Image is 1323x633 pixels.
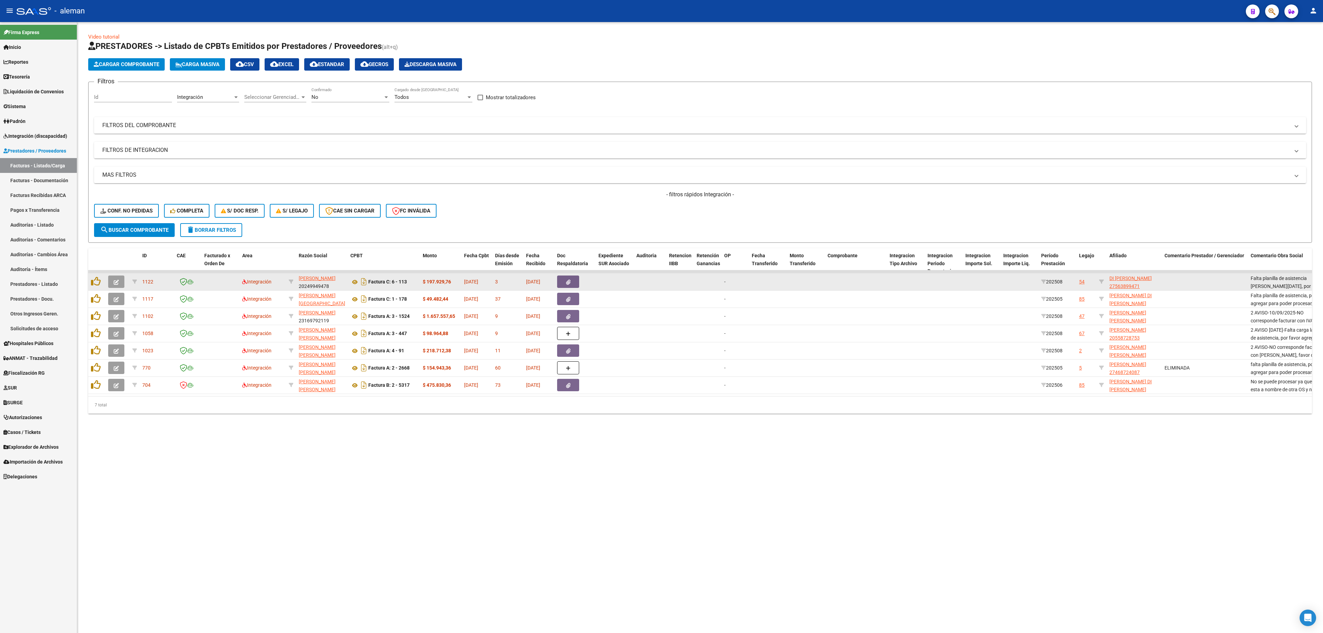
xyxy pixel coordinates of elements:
[464,313,478,319] span: [DATE]
[825,248,887,279] datatable-header-cell: Comprobante
[557,253,588,266] span: Doc Respaldatoria
[3,369,45,377] span: Fiscalización RG
[242,253,253,258] span: Area
[299,309,345,323] div: 23169792119
[3,43,21,51] span: Inicio
[404,61,457,68] span: Descarga Masiva
[963,248,1001,279] datatable-header-cell: Integracion Importe Sol.
[3,103,26,110] span: Sistema
[724,331,726,336] span: -
[1041,253,1065,266] span: Período Prestación
[724,382,726,388] span: -
[299,293,345,306] span: [PERSON_NAME][GEOGRAPHIC_DATA]
[276,208,308,214] span: S/ legajo
[724,348,726,353] span: -
[88,396,1312,414] div: 7 total
[142,296,153,302] span: 1117
[94,61,159,68] span: Cargar Comprobante
[1165,253,1244,258] span: Comentario Prestador / Gerenciador
[94,142,1306,158] mat-expansion-panel-header: FILTROS DE INTEGRACION
[399,58,462,71] button: Descarga Masiva
[304,58,350,71] button: Estandar
[495,382,501,388] span: 73
[140,248,174,279] datatable-header-cell: ID
[1162,248,1248,279] datatable-header-cell: Comentario Prestador / Gerenciador
[1251,379,1323,400] span: No se puede procesar ya que a FC esta a nombre de otra OS y no del [GEOGRAPHIC_DATA]
[368,383,410,388] strong: Factura B: 2 - 5317
[526,331,540,336] span: [DATE]
[242,279,271,284] span: Integración
[299,274,345,289] div: 20249949478
[526,348,540,353] span: [DATE]
[890,253,917,266] span: Integracion Tipo Archivo
[423,365,451,371] strong: $ 154.943,36
[724,365,726,371] span: -
[299,361,345,375] div: 27169025377
[3,340,53,347] span: Hospitales Públicos
[142,331,153,336] span: 1058
[1041,365,1063,371] span: 202505
[3,428,41,436] span: Casos / Tickets
[325,208,375,214] span: CAE SIN CARGAR
[3,399,23,406] span: SURGE
[697,253,720,266] span: Retención Ganancias
[1079,347,1082,355] div: 2
[636,253,657,258] span: Auditoria
[299,310,336,315] span: [PERSON_NAME]
[1079,381,1085,389] div: 85
[202,248,239,279] datatable-header-cell: Facturado x Orden De
[1041,348,1063,353] span: 202508
[1109,253,1127,258] span: Afiliado
[299,379,336,392] span: [PERSON_NAME] [PERSON_NAME]
[180,223,242,237] button: Borrar Filtros
[242,296,271,302] span: Integración
[464,348,478,353] span: [DATE]
[142,253,147,258] span: ID
[3,414,42,421] span: Autorizaciones
[348,248,420,279] datatable-header-cell: CPBT
[1079,312,1085,320] div: 47
[242,365,271,371] span: Integración
[423,253,437,258] span: Monto
[296,248,348,279] datatable-header-cell: Razón Social
[724,279,726,284] span: -
[102,122,1290,129] mat-panel-title: FILTROS DEL COMPROBANTE
[299,343,345,358] div: 20253402076
[925,248,963,279] datatable-header-cell: Integracion Periodo Presentacion
[1107,248,1162,279] datatable-header-cell: Afiliado
[6,7,14,15] mat-icon: menu
[1038,248,1076,279] datatable-header-cell: Período Prestación
[186,227,236,233] span: Borrar Filtros
[3,458,63,466] span: Importación de Archivos
[887,248,925,279] datatable-header-cell: Integracion Tipo Archivo
[828,253,858,258] span: Comprobante
[3,384,17,392] span: SUR
[359,380,368,391] i: Descargar documento
[526,253,545,266] span: Fecha Recibido
[790,253,816,266] span: Monto Transferido
[350,253,363,258] span: CPBT
[399,58,462,71] app-download-masive: Descarga masiva de comprobantes (adjuntos)
[100,226,109,234] mat-icon: search
[242,348,271,353] span: Integración
[299,344,336,358] span: [PERSON_NAME] [PERSON_NAME]
[265,58,299,71] button: EXCEL
[142,279,153,284] span: 1122
[1041,313,1063,319] span: 202508
[359,311,368,322] i: Descargar documento
[526,382,540,388] span: [DATE]
[3,473,37,480] span: Delegaciones
[299,253,327,258] span: Razón Social
[1309,7,1317,15] mat-icon: person
[94,167,1306,183] mat-expansion-panel-header: MAS FILTROS
[368,279,407,285] strong: Factura C: 6 - 113
[142,365,151,371] span: 770
[495,365,501,371] span: 60
[1001,248,1038,279] datatable-header-cell: Integracion Importe Liq.
[669,253,691,266] span: Retencion IIBB
[3,73,30,81] span: Tesorería
[368,297,407,302] strong: Factura C: 1 - 178
[423,331,448,336] strong: $ 98.964,88
[174,248,202,279] datatable-header-cell: CAE
[495,296,501,302] span: 37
